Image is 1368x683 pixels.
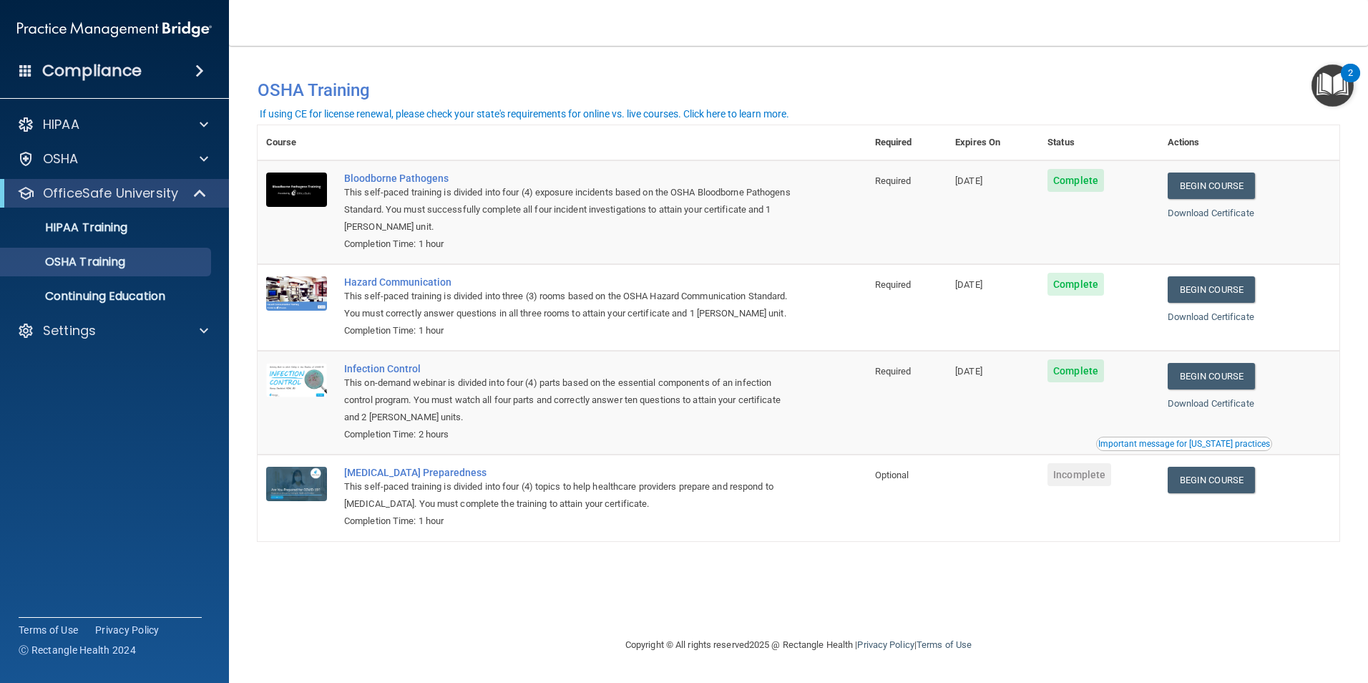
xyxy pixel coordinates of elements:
[19,643,136,657] span: Ⓒ Rectangle Health 2024
[17,116,208,133] a: HIPAA
[1311,64,1354,107] button: Open Resource Center, 2 new notifications
[1168,467,1255,493] a: Begin Course
[344,184,795,236] div: This self-paced training is divided into four (4) exposure incidents based on the OSHA Bloodborne...
[42,61,142,81] h4: Compliance
[344,322,795,339] div: Completion Time: 1 hour
[344,374,795,426] div: This on-demand webinar is divided into four (4) parts based on the essential components of an inf...
[17,15,212,44] img: PMB logo
[1168,398,1254,409] a: Download Certificate
[1098,440,1270,448] div: Important message for [US_STATE] practices
[1047,169,1104,192] span: Complete
[875,470,909,480] span: Optional
[258,125,336,160] th: Course
[1159,125,1339,160] th: Actions
[1168,173,1255,199] a: Begin Course
[857,639,914,650] a: Privacy Policy
[17,322,208,339] a: Settings
[95,623,160,637] a: Privacy Policy
[43,185,178,202] p: OfficeSafe University
[875,279,912,290] span: Required
[344,426,795,443] div: Completion Time: 2 hours
[17,150,208,168] a: OSHA
[258,80,1339,100] h4: OSHA Training
[1047,359,1104,382] span: Complete
[344,288,795,322] div: This self-paced training is divided into three (3) rooms based on the OSHA Hazard Communication S...
[917,639,972,650] a: Terms of Use
[9,255,125,269] p: OSHA Training
[1348,73,1353,92] div: 2
[344,513,795,530] div: Completion Time: 1 hour
[43,116,79,133] p: HIPAA
[875,366,912,377] span: Required
[1039,125,1159,160] th: Status
[43,322,96,339] p: Settings
[955,366,982,377] span: [DATE]
[344,363,795,374] a: Infection Control
[1096,437,1272,451] button: Read this if you are a dental practitioner in the state of CA
[17,185,207,202] a: OfficeSafe University
[875,175,912,186] span: Required
[955,279,982,290] span: [DATE]
[1168,363,1255,389] a: Begin Course
[19,623,78,637] a: Terms of Use
[1047,273,1104,296] span: Complete
[1047,463,1111,486] span: Incomplete
[344,173,795,184] a: Bloodborne Pathogens
[43,150,79,168] p: OSHA
[9,221,127,235] p: HIPAA Training
[344,467,795,478] a: [MEDICAL_DATA] Preparedness
[344,478,795,513] div: This self-paced training is divided into four (4) topics to help healthcare providers prepare and...
[537,622,1060,668] div: Copyright © All rights reserved 2025 @ Rectangle Health | |
[344,236,795,253] div: Completion Time: 1 hour
[1168,311,1254,322] a: Download Certificate
[1168,208,1254,218] a: Download Certificate
[955,175,982,186] span: [DATE]
[866,125,947,160] th: Required
[9,289,205,304] p: Continuing Education
[344,276,795,288] a: Hazard Communication
[1120,581,1351,639] iframe: Drift Widget Chat Controller
[258,107,791,121] button: If using CE for license renewal, please check your state's requirements for online vs. live cours...
[1168,276,1255,303] a: Begin Course
[260,109,789,119] div: If using CE for license renewal, please check your state's requirements for online vs. live cours...
[947,125,1039,160] th: Expires On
